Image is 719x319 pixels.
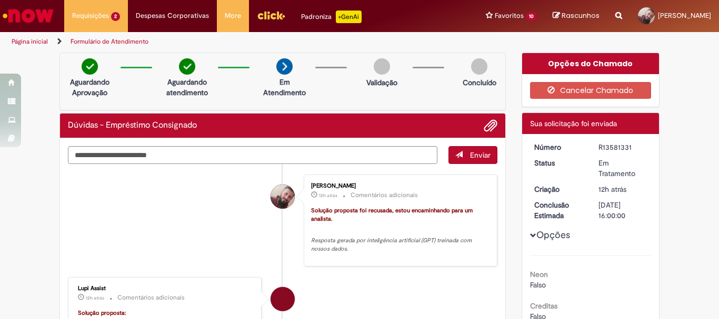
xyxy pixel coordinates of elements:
em: Resposta gerada por inteligência artificial (GPT) treinada com nossos dados. [311,236,473,253]
div: [PERSON_NAME] [311,183,486,189]
b: Neon [530,270,548,279]
a: Rascunhos [553,11,600,21]
div: Joao Augusto Ramos [271,184,295,209]
p: Em Atendimento [259,77,310,98]
img: check-circle-green.png [179,58,195,75]
time: 30/09/2025 12:52:32 [86,295,104,301]
div: Padroniza [301,11,362,23]
button: Adicionar anexos [484,119,497,132]
ul: Trilhas de página [8,32,472,52]
button: Enviar [448,146,497,164]
p: Validação [366,77,397,88]
button: Cancelar Chamado [530,82,652,99]
small: Comentários adicionais [117,293,185,302]
div: 30/09/2025 12:52:23 [598,184,647,194]
time: 30/09/2025 12:52:54 [319,192,337,199]
textarea: Digite sua mensagem aqui... [68,146,437,164]
span: Falso [530,280,546,290]
p: +GenAi [336,11,362,23]
div: Lupi Assist [271,287,295,311]
span: 12h atrás [598,184,626,194]
span: [PERSON_NAME] [658,11,711,20]
span: 12h atrás [86,295,104,301]
span: Despesas Corporativas [136,11,209,21]
p: Concluído [463,77,496,88]
span: Favoritos [495,11,524,21]
font: Solução proposta foi recusada, estou encaminhando para um analista. [311,207,474,223]
div: Em Tratamento [598,158,647,179]
img: img-circle-grey.png [471,58,487,75]
img: img-circle-grey.png [374,58,390,75]
h2: Dúvidas - Empréstimo Consignado Histórico de tíquete [68,121,197,130]
p: Aguardando Aprovação [64,77,115,98]
dt: Número [526,142,591,152]
p: Aguardando atendimento [162,77,213,98]
div: Opções do Chamado [522,53,660,74]
div: R13581331 [598,142,647,152]
a: Página inicial [12,37,48,46]
span: 10 [526,12,537,21]
span: Rascunhos [562,11,600,20]
img: check-circle-green.png [82,58,98,75]
img: click_logo_yellow_360x200.png [257,7,285,23]
span: Sua solicitação foi enviada [530,119,617,128]
span: Enviar [470,150,491,160]
font: Solução proposta: [78,309,126,317]
b: Creditas [530,301,557,311]
span: 2 [111,12,120,21]
img: ServiceNow [1,5,55,26]
span: Requisições [72,11,109,21]
dt: Conclusão Estimada [526,200,591,221]
span: More [225,11,241,21]
div: Lupi Assist [78,285,253,292]
span: 12h atrás [319,192,337,199]
dt: Criação [526,184,591,194]
time: 30/09/2025 12:52:23 [598,184,626,194]
a: Formulário de Atendimento [71,37,148,46]
small: Comentários adicionais [351,191,418,200]
img: arrow-next.png [276,58,293,75]
div: [DATE] 16:00:00 [598,200,647,221]
dt: Status [526,158,591,168]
